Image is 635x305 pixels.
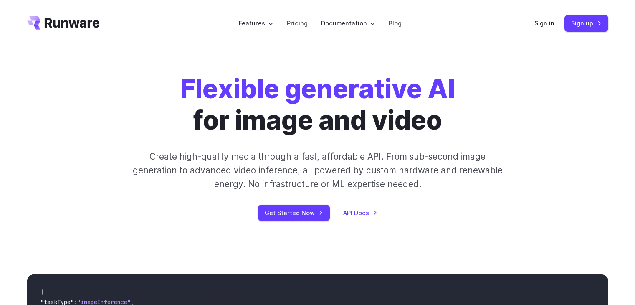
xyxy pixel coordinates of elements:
a: Go to / [27,16,100,30]
span: { [40,288,44,296]
a: API Docs [343,208,377,218]
strong: Flexible generative AI [180,73,455,104]
label: Documentation [321,18,375,28]
a: Sign up [564,15,608,31]
h1: for image and video [180,74,455,136]
a: Blog [389,18,402,28]
p: Create high-quality media through a fast, affordable API. From sub-second image generation to adv... [132,150,503,191]
a: Get Started Now [258,205,330,221]
a: Sign in [534,18,554,28]
a: Pricing [287,18,308,28]
label: Features [239,18,273,28]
